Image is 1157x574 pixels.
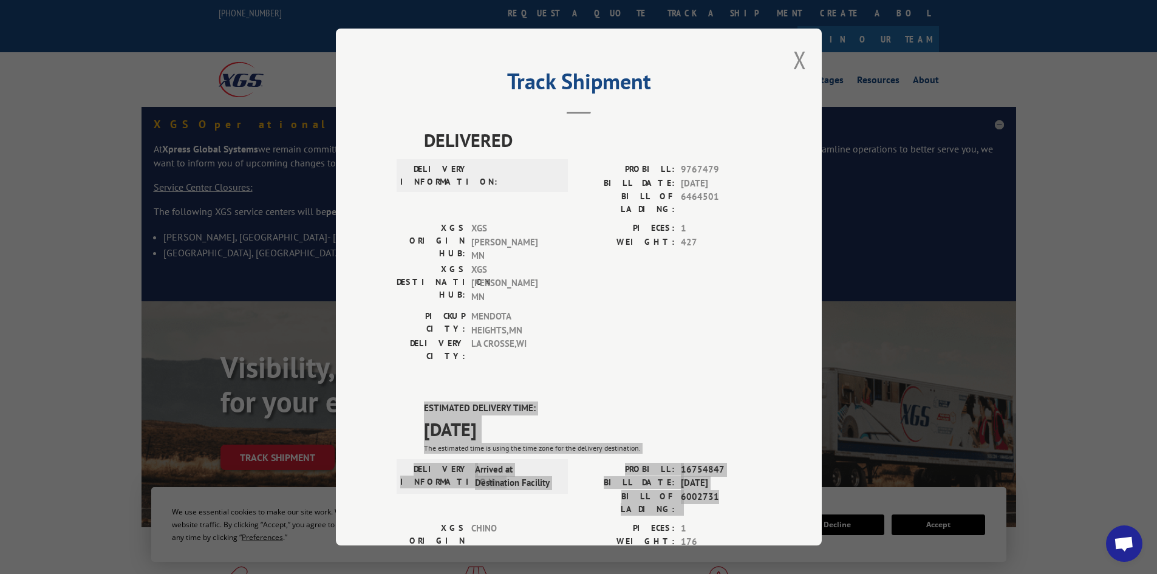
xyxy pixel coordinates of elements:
label: PIECES: [579,222,675,236]
label: PROBILL: [579,463,675,477]
label: PIECES: [579,522,675,536]
span: 1 [681,222,761,236]
span: XGS [PERSON_NAME] MN [471,263,553,304]
span: [DATE] [424,415,761,443]
span: 6464501 [681,190,761,216]
span: Arrived at Destination Facility [475,463,557,490]
span: CHINO [471,522,553,560]
span: 6002731 [681,490,761,516]
label: DELIVERY INFORMATION: [400,463,469,490]
label: BILL DATE: [579,177,675,191]
span: [DATE] [681,177,761,191]
span: LA CROSSE , WI [471,337,553,363]
label: PROBILL: [579,163,675,177]
label: DELIVERY INFORMATION: [400,163,469,188]
label: ESTIMATED DELIVERY TIME: [424,401,761,415]
label: XGS DESTINATION HUB: [397,263,465,304]
label: XGS ORIGIN HUB: [397,522,465,560]
span: 1 [681,522,761,536]
span: 16754847 [681,463,761,477]
span: 9767479 [681,163,761,177]
label: WEIGHT: [579,236,675,250]
span: 176 [681,535,761,549]
span: [DATE] [681,476,761,490]
span: 427 [681,236,761,250]
label: PICKUP CITY: [397,310,465,337]
h2: Track Shipment [397,73,761,96]
label: BILL OF LADING: [579,190,675,216]
div: The estimated time is using the time zone for the delivery destination. [424,443,761,454]
label: BILL DATE: [579,476,675,490]
label: WEIGHT: [579,535,675,549]
span: XGS [PERSON_NAME] MN [471,222,553,263]
span: DELIVERED [424,126,761,154]
label: XGS ORIGIN HUB: [397,222,465,263]
label: BILL OF LADING: [579,490,675,516]
label: DELIVERY CITY: [397,337,465,363]
span: MENDOTA HEIGHTS , MN [471,310,553,337]
button: Close modal [793,44,807,76]
a: Open chat [1106,525,1142,562]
